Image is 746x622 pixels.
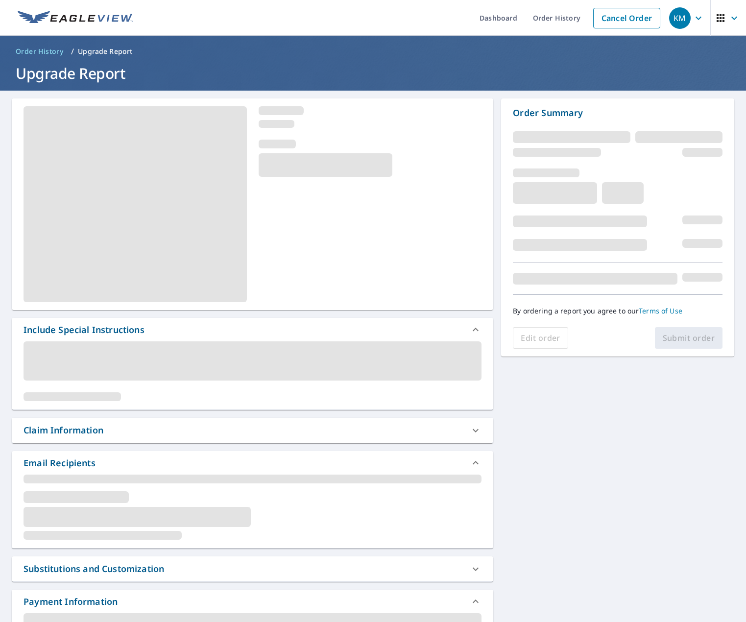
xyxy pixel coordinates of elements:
a: Order History [12,44,67,59]
div: Payment Information [24,595,118,608]
p: By ordering a report you agree to our [513,307,722,315]
div: Email Recipients [12,451,493,475]
div: Claim Information [12,418,493,443]
li: / [71,46,74,57]
a: Terms of Use [639,306,682,315]
div: Claim Information [24,424,103,437]
img: EV Logo [18,11,133,25]
div: Payment Information [12,590,493,613]
div: Substitutions and Customization [12,556,493,581]
div: KM [669,7,691,29]
div: Email Recipients [24,456,96,470]
div: Substitutions and Customization [24,562,164,575]
nav: breadcrumb [12,44,734,59]
span: Order History [16,47,63,56]
div: Include Special Instructions [12,318,493,341]
a: Cancel Order [593,8,660,28]
div: Include Special Instructions [24,323,144,336]
p: Upgrade Report [78,47,132,56]
p: Order Summary [513,106,722,120]
h1: Upgrade Report [12,63,734,83]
